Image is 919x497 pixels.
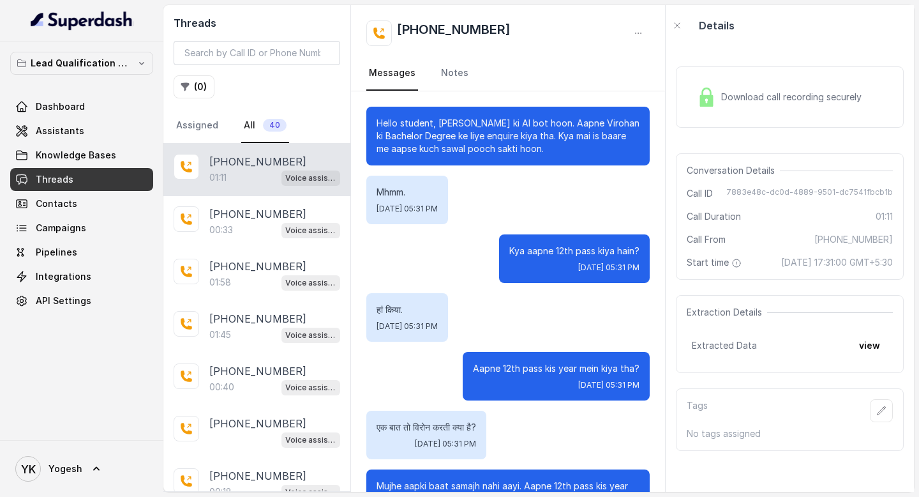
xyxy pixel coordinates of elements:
[509,245,639,257] p: Kya aapne 12th pass kiya hain?
[876,210,893,223] span: 01:11
[209,328,231,341] p: 01:45
[377,204,438,214] span: [DATE] 05:31 PM
[36,270,91,283] span: Integrations
[851,334,888,357] button: view
[377,186,438,199] p: Mhmm.
[241,109,289,143] a: All40
[687,306,767,319] span: Extraction Details
[36,246,77,259] span: Pipelines
[687,233,726,246] span: Call From
[726,187,893,200] span: 7883e48c-dc0d-4889-9501-dc7541fbcb1b
[285,434,336,447] p: Voice assistant
[285,224,336,237] p: Voice assistant
[209,154,306,169] p: [PHONE_NUMBER]
[721,91,867,103] span: Download call recording securely
[36,125,84,137] span: Assistants
[687,210,741,223] span: Call Duration
[781,256,893,269] span: [DATE] 17:31:00 GMT+5:30
[209,311,306,326] p: [PHONE_NUMBER]
[174,41,340,65] input: Search by Call ID or Phone Number
[209,224,233,236] p: 00:33
[366,56,418,91] a: Messages
[10,168,153,191] a: Threads
[578,263,639,273] span: [DATE] 05:31 PM
[697,88,716,107] img: Lock Icon
[209,416,306,431] p: [PHONE_NUMBER]
[10,217,153,240] a: Campaigns
[49,463,82,475] span: Yogesh
[377,421,476,434] p: एक बात तो विरोन करती क्या है?
[10,265,153,288] a: Integrations
[36,222,86,234] span: Campaigns
[10,144,153,167] a: Knowledge Bases
[10,119,153,142] a: Assistants
[31,10,133,31] img: light.svg
[174,15,340,31] h2: Threads
[687,164,780,177] span: Conversation Details
[285,329,336,342] p: Voice assistant
[36,197,77,210] span: Contacts
[10,241,153,264] a: Pipelines
[377,321,438,332] span: [DATE] 05:31 PM
[397,20,511,46] h2: [PHONE_NUMBER]
[209,171,227,184] p: 01:11
[174,109,340,143] nav: Tabs
[438,56,471,91] a: Notes
[699,18,735,33] p: Details
[263,119,287,132] span: 40
[10,192,153,215] a: Contacts
[687,256,744,269] span: Start time
[687,187,713,200] span: Call ID
[687,427,893,440] p: No tags assigned
[209,381,234,394] p: 00:40
[366,56,650,91] nav: Tabs
[10,451,153,487] a: Yogesh
[285,381,336,394] p: Voice assistant
[814,233,893,246] span: [PHONE_NUMBER]
[36,173,73,186] span: Threads
[209,468,306,484] p: [PHONE_NUMBER]
[174,109,221,143] a: Assigned
[31,56,133,71] p: Lead Qualification AI Call
[36,294,91,307] span: API Settings
[209,206,306,222] p: [PHONE_NUMBER]
[285,277,336,289] p: Voice assistant
[10,95,153,118] a: Dashboard
[10,289,153,312] a: API Settings
[10,52,153,75] button: Lead Qualification AI Call
[415,439,476,449] span: [DATE] 05:31 PM
[21,463,36,476] text: YK
[377,303,438,316] p: हां किया.
[578,380,639,390] span: [DATE] 05:31 PM
[209,363,306,379] p: [PHONE_NUMBER]
[209,259,306,274] p: [PHONE_NUMBER]
[377,117,639,155] p: Hello student, [PERSON_NAME] ki AI bot hoon. Aapne Virohan ki Bachelor Degree ke liye enquire kiy...
[209,276,231,289] p: 01:58
[36,149,116,162] span: Knowledge Bases
[174,75,214,98] button: (0)
[687,399,708,422] p: Tags
[285,172,336,185] p: Voice assistant
[692,339,757,352] span: Extracted Data
[473,362,639,375] p: Aapne 12th pass kis year mein kiya tha?
[36,100,85,113] span: Dashboard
